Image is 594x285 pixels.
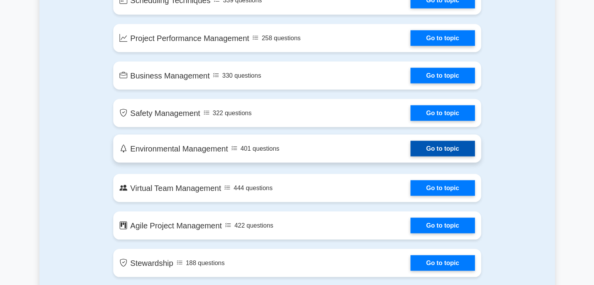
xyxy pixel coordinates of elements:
a: Go to topic [410,30,474,46]
a: Go to topic [410,217,474,233]
a: Go to topic [410,105,474,121]
a: Go to topic [410,180,474,196]
a: Go to topic [410,68,474,83]
a: Go to topic [410,141,474,156]
a: Go to topic [410,255,474,271]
